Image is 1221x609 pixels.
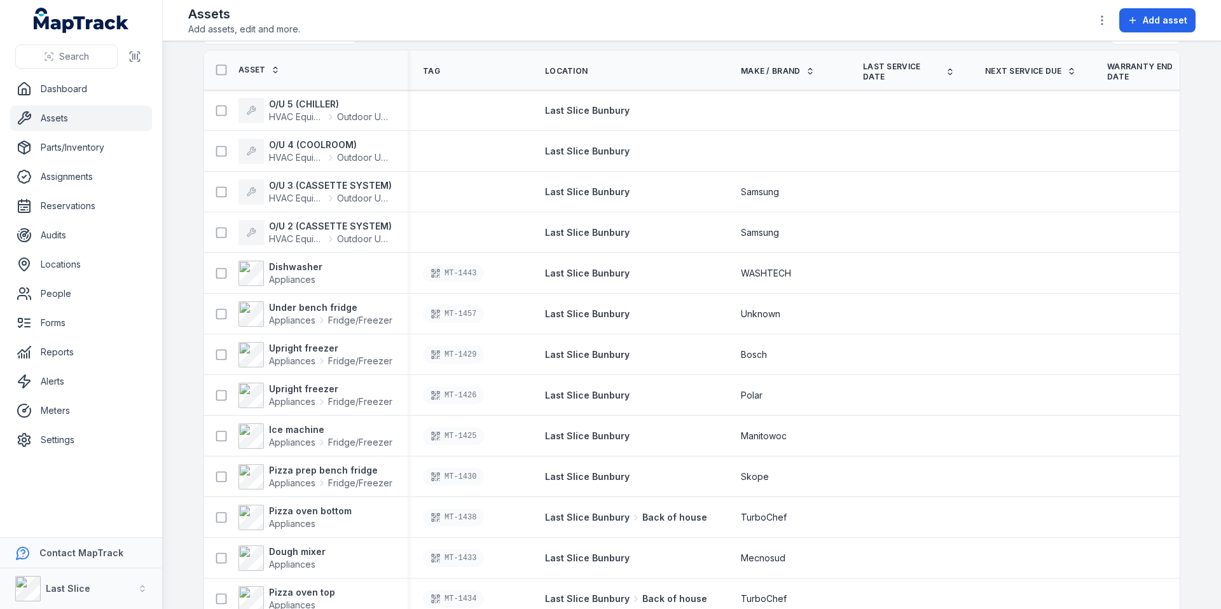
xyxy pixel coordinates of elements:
a: Parts/Inventory [10,135,152,160]
span: TurboChef [741,592,787,605]
a: Last Slice BunburyBack of house [545,511,707,524]
span: Search [59,50,89,63]
span: Last Slice Bunbury [545,430,630,441]
a: Settings [10,427,152,453]
span: Outdoor Unit (Condenser) [337,111,392,123]
div: MT-1457 [423,305,484,323]
a: Last Slice Bunbury [545,389,630,402]
span: Last Slice Bunbury [545,227,630,238]
span: Make / Brand [741,66,801,76]
span: Appliances [269,314,315,327]
a: Last Slice Bunbury [545,104,630,117]
a: Last Slice Bunbury [545,430,630,442]
span: Appliances [269,559,315,570]
div: MT-1443 [423,264,484,282]
strong: O/U 5 (CHILLER) [269,98,392,111]
a: Last Slice Bunbury [545,226,630,239]
span: Last Slice Bunbury [545,471,630,482]
span: Appliances [269,477,315,489]
a: Reports [10,339,152,365]
a: O/U 5 (CHILLER)HVAC EquipmentOutdoor Unit (Condenser) [238,98,392,123]
span: Last Slice Bunbury [545,146,630,156]
strong: Under bench fridge [269,301,392,314]
a: Last Slice Bunbury [545,348,630,361]
span: Fridge/Freezer [328,314,392,327]
strong: O/U 2 (CASSETTE SYSTEM) [269,220,392,233]
span: HVAC Equipment [269,111,324,123]
div: MT-1425 [423,427,484,445]
span: Next Service Due [985,66,1062,76]
span: Tag [423,66,440,76]
div: MT-1426 [423,387,484,404]
span: Last Slice Bunbury [545,308,630,319]
strong: Dishwasher [269,261,322,273]
span: Appliances [269,274,315,285]
span: Fridge/Freezer [328,395,392,408]
span: HVAC Equipment [269,233,324,245]
span: WASHTECH [741,267,791,280]
span: Last Slice Bunbury [545,105,630,116]
a: People [10,281,152,306]
span: Last Slice Bunbury [545,390,630,400]
span: Back of house [642,592,707,605]
a: Next Service Due [985,66,1076,76]
span: Appliances [269,436,315,449]
a: Warranty End Date [1107,62,1199,82]
span: Samsung [741,226,779,239]
a: Last Slice Bunbury [545,552,630,565]
a: Last Slice Bunbury [545,267,630,280]
a: Last Slice Bunbury [545,186,630,198]
a: Alerts [10,369,152,394]
strong: Pizza prep bench fridge [269,464,392,477]
span: Outdoor Unit (Condenser) [337,151,392,164]
span: Last service date [863,62,941,82]
strong: Last Slice [46,583,90,594]
span: HVAC Equipment [269,192,324,205]
a: Last Slice Bunbury [545,470,630,483]
strong: O/U 4 (COOLROOM) [269,139,392,151]
span: HVAC Equipment [269,151,324,164]
span: Last Slice Bunbury [545,186,630,197]
a: Assets [10,106,152,131]
div: MT-1434 [423,590,484,608]
span: Fridge/Freezer [328,436,392,449]
a: Assignments [10,164,152,189]
span: Last Slice Bunbury [545,268,630,278]
a: Ice machineAppliancesFridge/Freezer [238,423,392,449]
span: Warranty End Date [1107,62,1185,82]
span: Last Slice Bunbury [545,349,630,360]
span: Fridge/Freezer [328,477,392,489]
a: Forms [10,310,152,336]
span: Add asset [1143,14,1187,27]
a: Reservations [10,193,152,219]
a: DishwasherAppliances [238,261,322,286]
a: Upright freezerAppliancesFridge/Freezer [238,383,392,408]
div: MT-1433 [423,549,484,567]
a: Meters [10,398,152,423]
span: Add assets, edit and more. [188,23,300,36]
a: Last Slice Bunbury [545,145,630,158]
span: Unknown [741,308,780,320]
span: Outdoor Unit (Condenser) [337,192,392,205]
div: MT-1438 [423,509,484,526]
strong: Upright freezer [269,383,392,395]
span: Bosch [741,348,767,361]
a: Upright freezerAppliancesFridge/Freezer [238,342,392,367]
span: Asset [238,65,266,75]
span: Appliances [269,355,315,367]
span: TurboChef [741,511,787,524]
a: MapTrack [34,8,129,33]
a: Dough mixerAppliances [238,545,326,571]
a: O/U 4 (COOLROOM)HVAC EquipmentOutdoor Unit (Condenser) [238,139,392,164]
a: Last service date [863,62,955,82]
span: Appliances [269,395,315,408]
button: Add asset [1119,8,1196,32]
a: Dashboard [10,76,152,102]
a: O/U 2 (CASSETTE SYSTEM)HVAC EquipmentOutdoor Unit (Condenser) [238,220,392,245]
span: Last Slice Bunbury [545,552,630,563]
a: Pizza oven bottomAppliances [238,505,352,530]
span: Last Slice Bunbury [545,511,630,524]
strong: Ice machine [269,423,392,436]
span: Location [545,66,588,76]
a: Locations [10,252,152,277]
